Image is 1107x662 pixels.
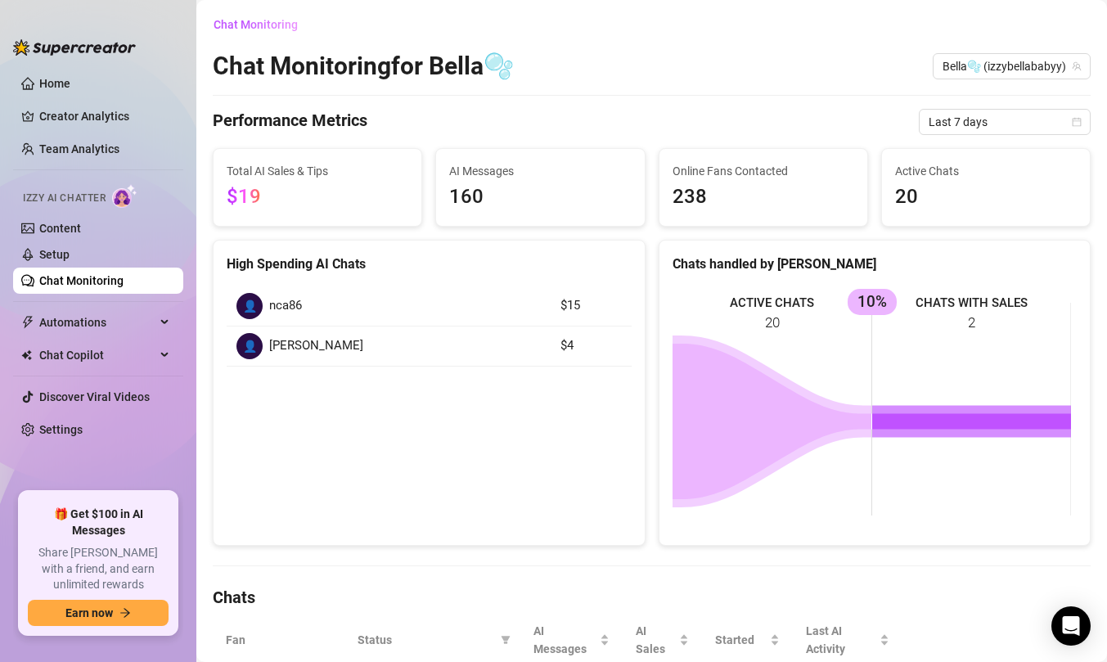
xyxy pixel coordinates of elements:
a: Creator Analytics [39,103,170,129]
span: Bella🫧 (izzybellababyy) [943,54,1081,79]
span: Active Chats [895,162,1077,180]
span: Online Fans Contacted [673,162,854,180]
a: Discover Viral Videos [39,390,150,403]
article: $15 [560,296,622,316]
span: Last AI Activity [806,622,876,658]
span: nca86 [269,296,302,316]
a: Settings [39,423,83,436]
img: Chat Copilot [21,349,32,361]
div: 👤 [236,293,263,319]
span: team [1072,61,1082,71]
span: AI Messages [533,622,597,658]
div: High Spending AI Chats [227,254,632,274]
span: arrow-right [119,607,131,619]
span: Earn now [65,606,113,619]
div: 👤 [236,333,263,359]
a: Team Analytics [39,142,119,155]
span: Started [715,631,767,649]
img: AI Chatter [112,184,137,208]
span: Chat Monitoring [214,18,298,31]
div: Chats handled by [PERSON_NAME] [673,254,1078,274]
a: Chat Monitoring [39,274,124,287]
span: Izzy AI Chatter [23,191,106,206]
span: Chat Copilot [39,342,155,368]
div: Open Intercom Messenger [1051,606,1091,646]
span: AI Sales [636,622,676,658]
span: Total AI Sales & Tips [227,162,408,180]
a: Content [39,222,81,235]
span: Status [358,631,494,649]
span: AI Messages [449,162,631,180]
span: 160 [449,182,631,213]
span: filter [501,635,511,645]
span: Automations [39,309,155,336]
span: thunderbolt [21,316,34,329]
span: $19 [227,185,261,208]
span: [PERSON_NAME] [269,336,363,356]
a: Setup [39,248,70,261]
button: Chat Monitoring [213,11,311,38]
span: filter [497,628,514,652]
article: $4 [560,336,622,356]
span: Share [PERSON_NAME] with a friend, and earn unlimited rewards [28,545,169,593]
button: Earn nowarrow-right [28,600,169,626]
h4: Chats [213,586,1091,609]
span: 🎁 Get $100 in AI Messages [28,507,169,538]
h4: Performance Metrics [213,109,367,135]
img: logo-BBDzfeDw.svg [13,39,136,56]
span: 20 [895,182,1077,213]
h2: Chat Monitoring for Bella🫧 [213,51,514,82]
span: Last 7 days [929,110,1081,134]
a: Home [39,77,70,90]
span: 238 [673,182,854,213]
span: calendar [1072,117,1082,127]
